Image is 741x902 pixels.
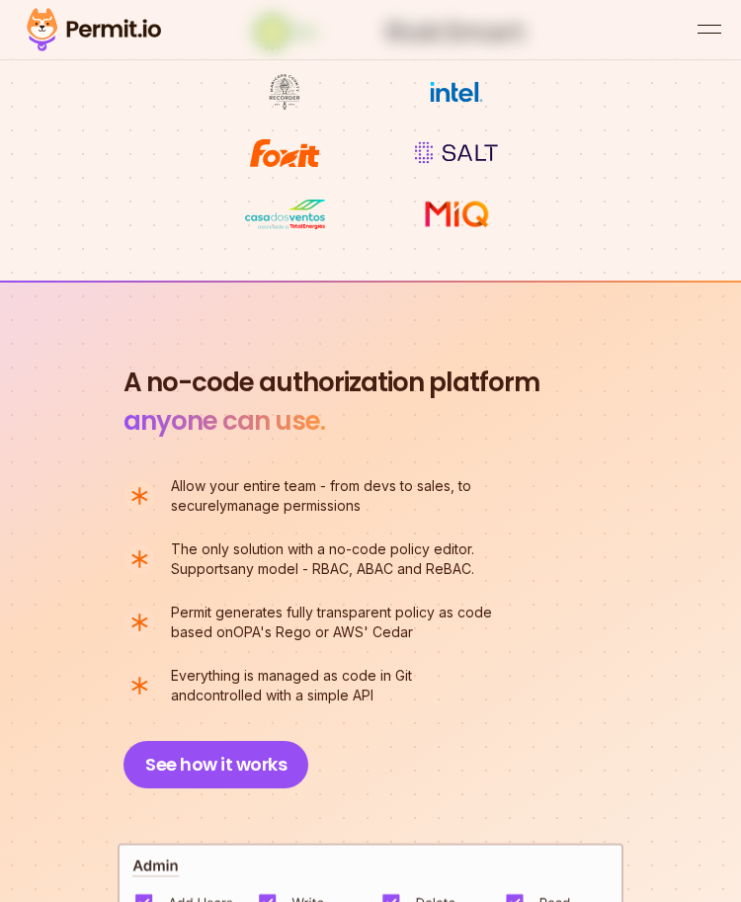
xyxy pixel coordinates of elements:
p: manage permissions [171,476,503,516]
img: Casa dos Ventos [210,196,359,233]
img: Permit logo [20,4,168,55]
img: Intel [382,73,531,111]
span: anyone can use. [123,403,325,439]
img: MIQ [390,197,524,230]
img: salt [382,134,531,172]
img: Maricopa County Recorder\'s Office [210,73,359,111]
span: Permit generates fully transparent policy as code based on [171,604,492,640]
span: Everything is managed as code in Git and [171,667,412,703]
button: See how it works [123,741,308,788]
p: controlled with a simple API [171,666,503,705]
button: open menu [698,18,721,41]
span: Allow your entire team - from devs to sales, to securely [171,477,471,514]
h2: A no-code authorization platform [123,364,617,441]
p: any model - RBAC, ABAC and ReBAC. [171,539,503,579]
p: OPA's Rego or AWS' Cedar [171,603,503,642]
span: The only solution with a no-code policy editor. Supports [171,540,474,577]
img: Foxit [210,134,359,172]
